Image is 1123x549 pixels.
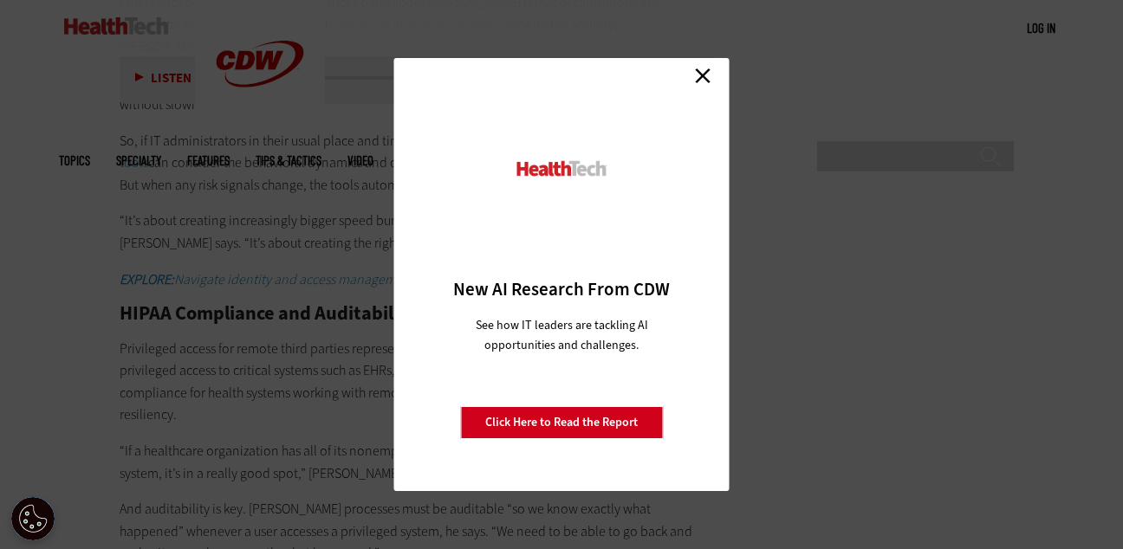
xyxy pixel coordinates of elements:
[460,406,663,439] a: Click Here to Read the Report
[11,497,55,540] button: Open Preferences
[515,159,609,178] img: HealthTech_0.png
[690,62,716,88] a: Close
[425,277,699,301] h3: New AI Research From CDW
[11,497,55,540] div: Cookie Settings
[455,315,669,355] p: See how IT leaders are tackling AI opportunities and challenges.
